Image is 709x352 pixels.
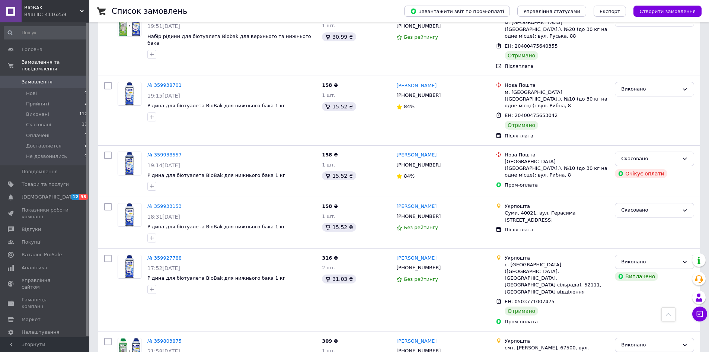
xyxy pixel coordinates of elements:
img: Фото товару [118,255,141,278]
div: 31.03 ₴ [322,275,356,283]
div: Отримано [505,121,538,130]
div: Ваш ID: 4116259 [24,11,89,18]
a: [PERSON_NAME] [396,203,437,210]
div: Післяплата [505,133,609,139]
div: 15.52 ₴ [322,223,356,232]
span: Виконані [26,111,49,118]
a: Рідина для біотуалета BioBak для нижнього бака 1 кг [147,224,285,229]
a: Фото товару [118,13,141,37]
span: 1 шт. [322,213,335,219]
span: 158 ₴ [322,82,338,88]
div: Нова Пошта [505,82,609,89]
span: 309 ₴ [322,338,338,344]
div: Укрпошта [505,255,609,261]
div: [PHONE_NUMBER] [395,21,442,31]
span: Без рейтингу [404,34,438,40]
span: Без рейтингу [404,225,438,230]
span: Без рейтингу [404,276,438,282]
button: Експорт [594,6,626,17]
span: Управління статусами [523,9,580,14]
a: Фото товару [118,152,141,175]
span: Доставляется [26,143,61,149]
div: м. [GEOGRAPHIC_DATA] ([GEOGRAPHIC_DATA].), №10 (до 30 кг на одне місце): вул. Рибна, 8 [505,89,609,110]
span: 158 ₴ [322,152,338,158]
img: Фото товару [118,13,141,36]
span: Відгуки [22,226,41,233]
a: № 359938701 [147,82,182,88]
div: Виконано [621,258,679,266]
div: м. [GEOGRAPHIC_DATA] ([GEOGRAPHIC_DATA].), №20 (до 30 кг на одне місце): вул. Руська, 88 [505,19,609,40]
span: ЕН: 20400475653042 [505,112,558,118]
input: Пошук [4,26,88,39]
img: Фото товару [118,152,141,175]
span: Експорт [600,9,620,14]
div: Скасовано [621,206,679,214]
div: Укрпошта [505,338,609,345]
div: [PHONE_NUMBER] [395,160,442,170]
span: 17:52[DATE] [147,265,180,271]
span: 98 [79,194,88,200]
span: 1 шт. [322,23,335,28]
span: Управління сайтом [22,277,69,291]
span: 1 шт. [322,162,335,168]
span: Не дозвонились [26,153,67,160]
span: 0 [84,153,87,160]
span: 19:15[DATE] [147,93,180,99]
div: [GEOGRAPHIC_DATA] ([GEOGRAPHIC_DATA].), №10 (до 30 кг на одне місце): вул. Рибна, 8 [505,158,609,179]
div: Отримано [505,307,538,315]
a: [PERSON_NAME] [396,338,437,345]
span: ЕН: 0503771007475 [505,299,555,304]
span: 316 ₴ [322,255,338,261]
div: 15.52 ₴ [322,102,356,111]
button: Чат з покупцем [692,307,707,321]
span: 2 шт. [322,265,335,270]
div: Суми, 40021, вул. Герасима [STREET_ADDRESS] [505,210,609,223]
div: [PHONE_NUMBER] [395,263,442,273]
span: Гаманець компанії [22,296,69,310]
div: Отримано [505,51,538,60]
span: 19:14[DATE] [147,162,180,168]
span: Товари та послуги [22,181,69,188]
a: Фото товару [118,255,141,279]
a: Фото товару [118,82,141,106]
a: № 359803875 [147,338,182,344]
span: Скасовані [26,121,51,128]
span: ЕН: 20400475640355 [505,43,558,49]
span: Маркет [22,316,41,323]
div: Укрпошта [505,203,609,210]
a: Рідина для біотуалета BioBak для нижнього бака 1 кг [147,275,285,281]
img: Фото товару [118,82,141,105]
div: Пром-оплата [505,318,609,325]
a: № 359933153 [147,203,182,209]
span: 2 [84,101,87,107]
span: 9 [84,143,87,149]
div: 30.99 ₴ [322,32,356,41]
span: 84% [404,173,415,179]
span: Створити замовлення [639,9,696,14]
div: Післяплата [505,63,609,70]
div: [PHONE_NUMBER] [395,212,442,221]
span: Замовлення [22,79,52,85]
span: 0 [84,132,87,139]
span: Головна [22,46,42,53]
span: Завантажити звіт по пром-оплаті [410,8,504,15]
span: Покупці [22,239,42,245]
div: [PHONE_NUMBER] [395,91,442,100]
div: 15.52 ₴ [322,171,356,180]
a: [PERSON_NAME] [396,152,437,159]
span: Нові [26,90,37,97]
a: № 359927788 [147,255,182,261]
span: Оплачені [26,132,49,139]
span: Аналітика [22,264,47,271]
span: Показники роботи компанії [22,207,69,220]
a: Фото товару [118,203,141,227]
a: [PERSON_NAME] [396,255,437,262]
div: Пром-оплата [505,182,609,188]
span: 84% [404,104,415,109]
span: 112 [79,111,87,118]
a: Рідина для біотуалета BioBak для нижнього бака 1 кг [147,172,285,178]
span: 0 [84,90,87,97]
span: Рідина для біотуалета BioBak для нижнього бака 1 кг [147,103,285,108]
span: 16 [82,121,87,128]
